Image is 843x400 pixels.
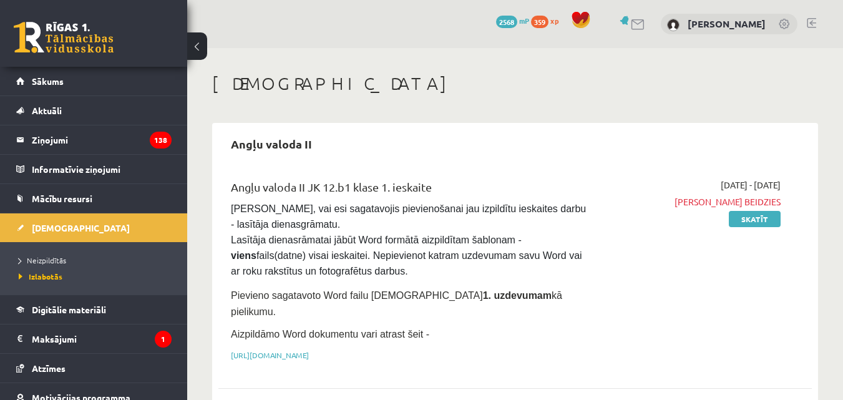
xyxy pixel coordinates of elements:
span: Neizpildītās [19,255,66,265]
span: Digitālie materiāli [32,304,106,315]
a: 359 xp [531,16,565,26]
strong: viens [231,250,256,261]
a: Rīgas 1. Tālmācības vidusskola [14,22,114,53]
span: Aizpildāmo Word dokumentu vari atrast šeit - [231,329,429,339]
span: mP [519,16,529,26]
a: Maksājumi1 [16,324,172,353]
a: [URL][DOMAIN_NAME] [231,350,309,360]
img: Anna Bukovska [667,19,680,31]
i: 138 [150,132,172,149]
a: Ziņojumi138 [16,125,172,154]
span: xp [550,16,558,26]
span: Izlabotās [19,271,62,281]
i: 1 [155,331,172,348]
a: Izlabotās [19,271,175,282]
span: [DEMOGRAPHIC_DATA] [32,222,130,233]
a: [DEMOGRAPHIC_DATA] [16,213,172,242]
legend: Maksājumi [32,324,172,353]
strong: 1. uzdevumam [483,290,552,301]
span: Atzīmes [32,363,66,374]
a: Skatīt [729,211,781,227]
span: [PERSON_NAME], vai esi sagatavojis pievienošanai jau izpildītu ieskaites darbu - lasītāja dienasg... [231,203,589,276]
a: Mācību resursi [16,184,172,213]
span: [PERSON_NAME] beidzies [610,195,781,208]
h1: [DEMOGRAPHIC_DATA] [212,73,818,94]
span: 2568 [496,16,517,28]
span: Sākums [32,76,64,87]
span: 359 [531,16,548,28]
span: Aktuāli [32,105,62,116]
legend: Informatīvie ziņojumi [32,155,172,183]
span: Mācību resursi [32,193,92,204]
span: [DATE] - [DATE] [721,178,781,192]
a: Atzīmes [16,354,172,383]
a: Aktuāli [16,96,172,125]
div: Angļu valoda II JK 12.b1 klase 1. ieskaite [231,178,591,202]
legend: Ziņojumi [32,125,172,154]
a: [PERSON_NAME] [688,17,766,30]
span: Pievieno sagatavoto Word failu [DEMOGRAPHIC_DATA] kā pielikumu. [231,290,562,317]
h2: Angļu valoda II [218,129,324,159]
a: 2568 mP [496,16,529,26]
a: Neizpildītās [19,255,175,266]
a: Digitālie materiāli [16,295,172,324]
a: Informatīvie ziņojumi [16,155,172,183]
a: Sākums [16,67,172,95]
